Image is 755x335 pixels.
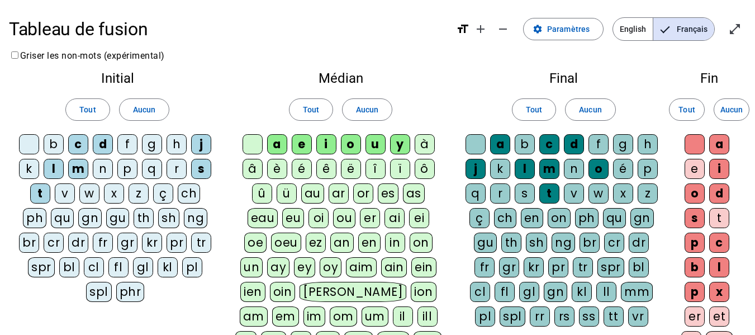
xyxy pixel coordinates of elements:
[341,159,361,179] div: ë
[685,306,705,327] div: er
[267,257,289,277] div: ay
[669,98,705,121] button: Tout
[685,183,705,204] div: o
[93,233,113,253] div: fr
[292,159,312,179] div: é
[533,24,543,34] mat-icon: settings
[496,22,510,36] mat-icon: remove
[410,233,433,253] div: on
[59,257,79,277] div: bl
[411,282,436,302] div: ion
[621,282,653,302] div: mm
[142,233,162,253] div: kr
[117,233,137,253] div: gr
[523,18,604,40] button: Paramètres
[709,183,729,204] div: d
[564,134,584,154] div: d
[329,183,349,204] div: ar
[565,98,615,121] button: Aucun
[244,233,267,253] div: oe
[19,233,39,253] div: br
[604,306,624,327] div: tt
[191,159,211,179] div: s
[469,208,490,228] div: ç
[158,257,178,277] div: kl
[579,306,599,327] div: ss
[381,257,407,277] div: ain
[612,17,715,41] mat-button-toggle-group: Language selection
[709,159,729,179] div: i
[552,233,575,253] div: ng
[474,257,495,277] div: fr
[142,134,162,154] div: g
[119,98,169,121] button: Aucun
[564,159,584,179] div: n
[547,22,590,36] span: Paramètres
[409,208,429,228] div: ei
[243,159,263,179] div: â
[191,134,211,154] div: j
[316,159,336,179] div: ê
[709,306,729,327] div: et
[346,257,377,277] div: aim
[44,159,64,179] div: l
[78,208,102,228] div: gn
[362,306,388,327] div: um
[573,257,593,277] div: tr
[580,233,600,253] div: br
[18,72,217,85] h2: Initial
[417,306,438,327] div: ill
[681,72,737,85] h2: Fin
[685,233,705,253] div: p
[129,183,149,204] div: z
[86,282,112,302] div: spl
[330,306,357,327] div: om
[629,233,649,253] div: dr
[104,183,124,204] div: x
[521,208,543,228] div: en
[456,22,469,36] mat-icon: format_size
[720,103,743,116] span: Aucun
[490,159,510,179] div: k
[709,208,729,228] div: t
[384,208,405,228] div: ai
[294,257,315,277] div: ey
[178,183,200,204] div: ch
[709,233,729,253] div: c
[108,257,129,277] div: fl
[68,233,88,253] div: dr
[526,233,547,253] div: sh
[490,183,510,204] div: r
[23,208,46,228] div: ph
[709,257,729,277] div: l
[30,183,50,204] div: t
[9,50,165,61] label: Griser les non-mots (expérimental)
[588,159,609,179] div: o
[184,208,207,228] div: ng
[308,208,329,228] div: oi
[68,159,88,179] div: m
[530,306,550,327] div: rr
[134,208,154,228] div: th
[158,208,179,228] div: sh
[638,183,658,204] div: z
[515,134,535,154] div: b
[44,134,64,154] div: b
[106,208,129,228] div: gu
[240,306,268,327] div: am
[282,208,304,228] div: eu
[333,208,355,228] div: ou
[9,11,447,47] h1: Tableau de fusion
[292,134,312,154] div: e
[68,134,88,154] div: c
[358,233,381,253] div: en
[51,208,74,228] div: qu
[272,306,299,327] div: em
[474,233,497,253] div: gu
[271,233,301,253] div: oeu
[390,134,410,154] div: y
[182,257,202,277] div: pl
[303,306,325,327] div: im
[341,134,361,154] div: o
[494,208,516,228] div: ch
